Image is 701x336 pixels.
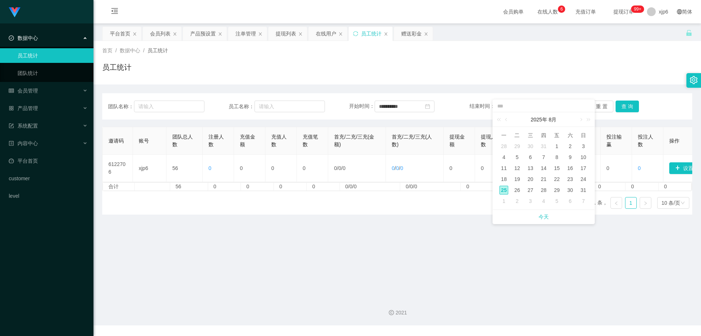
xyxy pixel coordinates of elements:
[579,164,588,173] div: 17
[526,153,535,162] div: 6
[497,174,510,185] td: 2025年8月18日
[208,165,211,171] span: 0
[510,185,524,196] td: 2025年8月26日
[274,183,307,190] td: 0
[235,27,256,41] div: 注单管理
[229,103,254,110] span: 员工名称：
[510,132,524,139] span: 二
[9,88,14,93] i: 图标: table
[539,197,548,205] div: 4
[524,132,537,139] span: 三
[271,134,287,147] span: 充值人数
[470,103,495,109] span: 结束时间：
[449,134,465,147] span: 提现金额
[392,165,395,171] span: 0
[539,210,549,224] a: 今天
[497,152,510,163] td: 2025年8月4日
[550,152,563,163] td: 2025年8月8日
[537,196,550,207] td: 2025年9月4日
[298,32,303,36] i: 图标: close
[338,32,343,36] i: 图标: close
[444,155,475,182] td: 0
[400,165,403,171] span: 0
[361,27,382,41] div: 员工统计
[401,27,422,41] div: 赠送彩金
[9,141,14,146] i: 图标: profile
[510,196,524,207] td: 2025年9月2日
[497,132,510,139] span: 一
[510,174,524,185] td: 2025年8月19日
[499,153,508,162] div: 4
[497,196,510,207] td: 2025年9月1日
[303,134,318,147] span: 充值笔数
[173,32,177,36] i: 图标: close
[18,66,88,80] a: 团队统计
[577,130,590,141] th: 周日
[638,165,641,171] span: 0
[563,196,576,207] td: 2025年9月6日
[510,163,524,174] td: 2025年8月12日
[9,154,88,168] a: 图标: dashboard平台首页
[582,112,592,127] a: 下一年 (Control键加右方向键)
[625,183,658,190] td: 0
[606,134,622,147] span: 投注输赢
[539,175,548,184] div: 21
[392,134,432,147] span: 首充/二充/三充(人数)
[342,165,345,171] span: 0
[550,163,563,174] td: 2025年8月15日
[103,183,135,190] td: 合计
[610,9,637,14] span: 提现订单
[537,152,550,163] td: 2025年8月7日
[103,155,133,182] td: 6122706
[586,197,608,209] li: 共 1 条，
[577,196,590,207] td: 2025年9月7日
[640,197,651,209] li: 下一页
[495,112,505,127] a: 上一年 (Control键加左方向键)
[513,153,521,162] div: 5
[563,163,576,174] td: 2025年8月16日
[276,27,296,41] div: 提现列表
[133,155,166,182] td: xjp6
[579,153,588,162] div: 10
[18,48,88,63] a: 员工统计
[563,130,576,141] th: 周六
[513,197,521,205] div: 2
[9,171,88,186] a: customer
[552,197,561,205] div: 5
[577,174,590,185] td: 2025年8月24日
[9,189,88,203] a: level
[537,132,550,139] span: 四
[499,175,508,184] div: 18
[328,155,386,182] td: / /
[677,9,682,14] i: 图标: global
[9,123,14,128] i: 图标: form
[208,134,224,147] span: 注册人数
[566,153,575,162] div: 9
[265,155,297,182] td: 0
[526,142,535,151] div: 30
[499,142,508,151] div: 28
[424,32,428,36] i: 图标: close
[577,132,590,139] span: 日
[475,155,506,182] td: 0
[400,183,461,190] td: 0/0/0
[334,165,337,171] span: 0
[524,130,537,141] th: 周三
[659,183,692,190] td: 0
[577,163,590,174] td: 2025年8月17日
[550,132,563,139] span: 五
[208,183,241,190] td: 0
[307,183,340,190] td: 0
[340,183,401,190] td: 0/0/0
[579,197,588,205] div: 7
[234,155,265,182] td: 0
[481,134,496,147] span: 提现人数
[102,62,131,73] h1: 员工统计
[150,27,171,41] div: 会员列表
[510,130,524,141] th: 周二
[550,196,563,207] td: 2025年9月5日
[120,48,140,53] span: 数据中心
[396,165,399,171] span: 0
[625,197,637,209] li: 1
[353,31,358,36] i: 图标: sync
